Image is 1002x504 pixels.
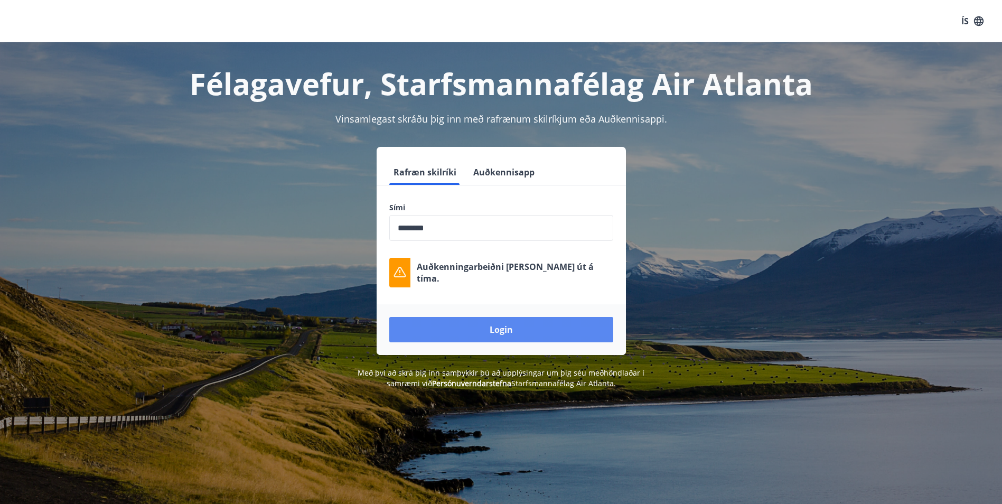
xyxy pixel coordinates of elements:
[335,113,667,125] span: Vinsamlegast skráðu þig inn með rafrænum skilríkjum eða Auðkennisappi.
[389,317,613,342] button: Login
[417,261,613,284] p: Auðkenningarbeiðni [PERSON_NAME] út á tíma.
[389,202,613,213] label: Sími
[469,160,539,185] button: Auðkennisapp
[358,368,644,388] span: Með því að skrá þig inn samþykkir þú að upplýsingar um þig séu meðhöndlaðar í samræmi við Starfsm...
[389,160,461,185] button: Rafræn skilríki
[956,12,989,31] button: ÍS
[134,63,869,104] h1: Félagavefur, Starfsmannafélag Air Atlanta
[432,378,511,388] a: Persónuverndarstefna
